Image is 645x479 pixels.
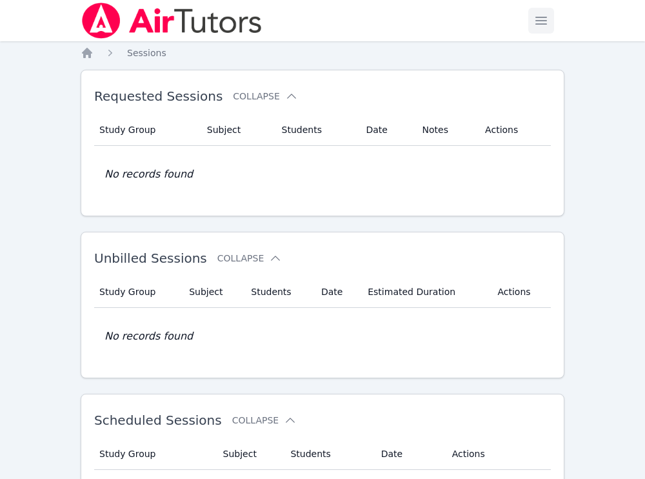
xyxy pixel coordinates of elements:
span: Unbilled Sessions [94,250,207,266]
th: Estimated Duration [360,276,490,308]
span: Sessions [127,48,166,58]
th: Date [313,276,360,308]
td: No records found [94,146,551,203]
th: Students [274,114,359,146]
th: Subject [215,438,283,470]
th: Study Group [94,438,215,470]
th: Notes [414,114,477,146]
button: Collapse [232,414,297,427]
th: Subject [199,114,274,146]
th: Study Group [94,114,199,146]
th: Actions [477,114,551,146]
button: Collapse [217,252,282,265]
td: No records found [94,308,551,365]
th: Subject [181,276,243,308]
span: Requested Sessions [94,88,223,104]
th: Students [243,276,313,308]
th: Actions [490,276,551,308]
nav: Breadcrumb [81,46,564,59]
th: Actions [444,438,551,470]
th: Date [373,438,444,470]
button: Collapse [233,90,297,103]
th: Students [283,438,373,470]
th: Date [358,114,414,146]
img: Air Tutors [81,3,263,39]
a: Sessions [127,46,166,59]
span: Scheduled Sessions [94,413,222,428]
th: Study Group [94,276,181,308]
